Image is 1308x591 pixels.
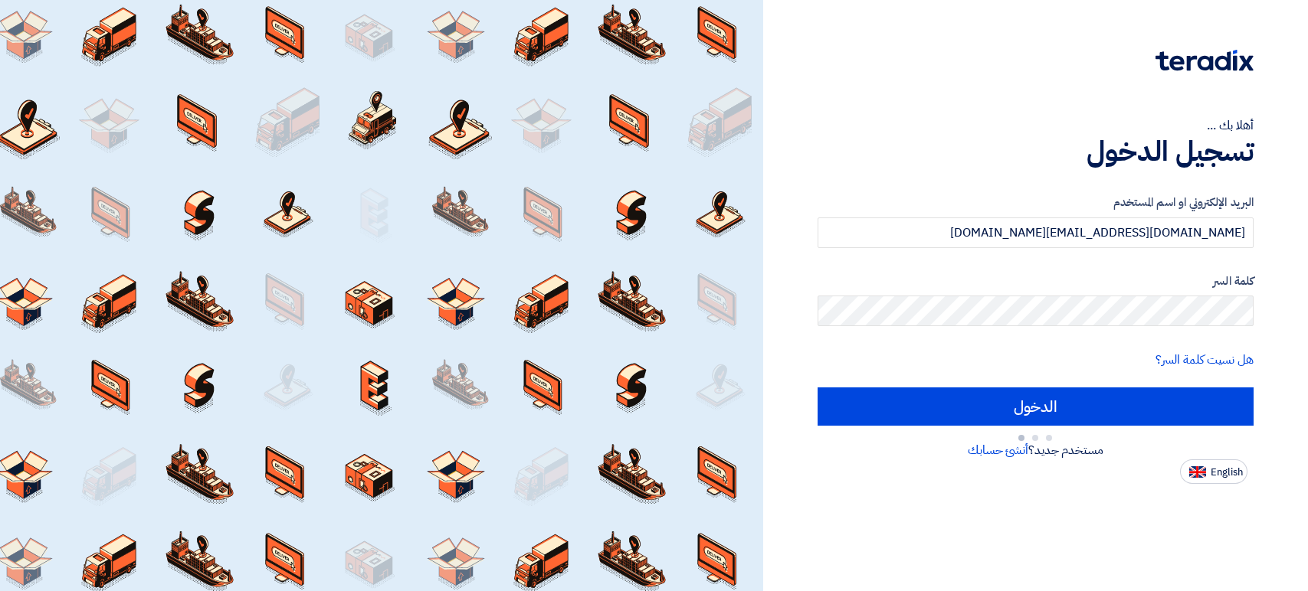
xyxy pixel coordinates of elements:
[818,194,1254,211] label: البريد الإلكتروني او اسم المستخدم
[818,387,1254,426] input: الدخول
[1156,50,1254,71] img: Teradix logo
[1211,467,1243,478] span: English
[1180,459,1247,484] button: English
[818,273,1254,290] label: كلمة السر
[818,135,1254,168] h1: تسجيل الدخول
[818,217,1254,248] input: أدخل بريد العمل الإلكتروني او اسم المستخدم الخاص بك ...
[818,441,1254,459] div: مستخدم جديد؟
[1156,351,1254,369] a: هل نسيت كلمة السر؟
[1189,466,1206,478] img: en-US.png
[818,116,1254,135] div: أهلا بك ...
[968,441,1028,459] a: أنشئ حسابك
